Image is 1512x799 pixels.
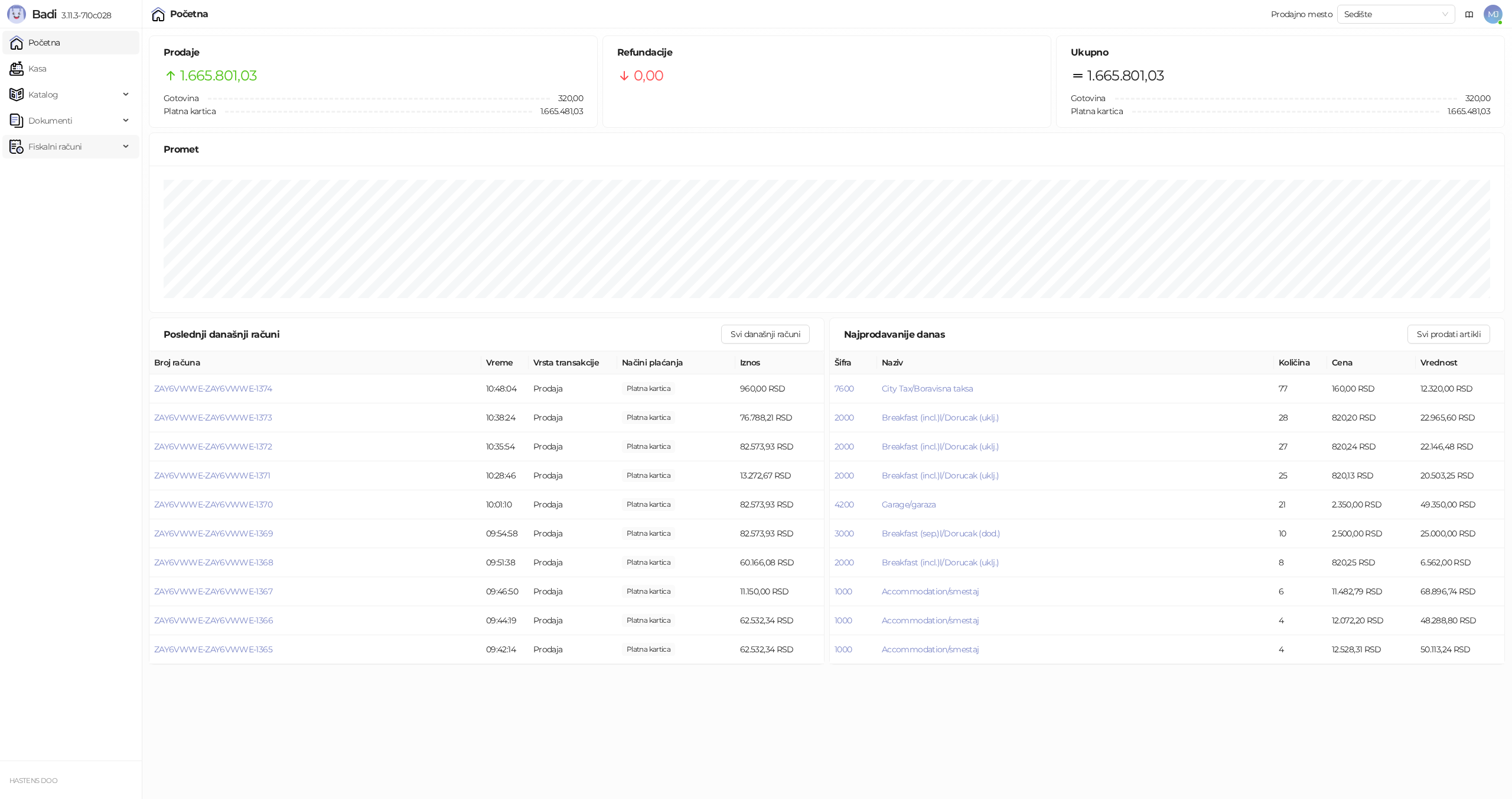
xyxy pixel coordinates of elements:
td: 6 [1274,577,1327,606]
span: 82.573,93 [622,440,675,453]
a: Kasa [9,57,46,80]
span: ZAY6VWWE-ZAY6VWWE-1370 [154,499,272,510]
button: ZAY6VWWE-ZAY6VWWE-1369 [154,528,273,539]
td: 09:54:58 [481,519,529,548]
button: ZAY6VWWE-ZAY6VWWE-1371 [154,470,270,481]
span: 11.150,00 [622,585,675,598]
div: Početna [170,9,208,19]
td: 09:46:50 [481,577,529,606]
td: 62.532,34 RSD [735,606,824,635]
span: 62.532,34 [622,643,675,656]
button: ZAY6VWWE-ZAY6VWWE-1372 [154,441,272,452]
td: 48.288,80 RSD [1416,606,1504,635]
button: Garage/garaza [882,499,936,510]
button: 2000 [835,557,853,568]
button: ZAY6VWWE-ZAY6VWWE-1366 [154,615,273,626]
td: 13.272,67 RSD [735,461,824,490]
button: 1000 [835,615,852,626]
button: Svi prodati artikli [1407,325,1490,344]
td: 11.482,79 RSD [1327,577,1416,606]
button: 2000 [835,412,853,423]
td: 820,20 RSD [1327,403,1416,432]
td: 2.350,00 RSD [1327,490,1416,519]
td: 4 [1274,635,1327,664]
td: 6.562,00 RSD [1416,548,1504,577]
div: Promet [164,142,1490,157]
span: Gotovina [164,93,198,103]
button: ZAY6VWWE-ZAY6VWWE-1374 [154,383,272,394]
small: HASTENS DOO [9,777,57,785]
th: Načini plaćanja [617,351,735,374]
span: 1.665.481,03 [1439,105,1490,118]
td: 27 [1274,432,1327,461]
span: Platna kartica [164,106,216,117]
span: Dokumenti [28,109,72,132]
td: 820,24 RSD [1327,432,1416,461]
button: Breakfast (sep.)l/Dorucak (dod.) [882,528,1001,539]
span: 60.166,08 [622,556,675,569]
td: Prodaja [529,432,617,461]
td: 10:28:46 [481,461,529,490]
button: 3000 [835,528,853,539]
td: 960,00 RSD [735,374,824,403]
th: Naziv [877,351,1274,374]
th: Vrednost [1416,351,1504,374]
span: 3.11.3-710c028 [57,10,111,21]
span: 1.665.481,03 [532,105,583,118]
span: ZAY6VWWE-ZAY6VWWE-1365 [154,644,272,655]
th: Količina [1274,351,1327,374]
button: 2000 [835,470,853,481]
span: ZAY6VWWE-ZAY6VWWE-1368 [154,557,273,568]
button: Breakfast (incl.)l/Dorucak (uklj.) [882,557,999,568]
span: 76.788,21 [622,411,675,424]
button: City Tax/Boravisna taksa [882,383,973,394]
td: 12.072,20 RSD [1327,606,1416,635]
td: 10:48:04 [481,374,529,403]
button: Accommodation/smestaj [882,586,979,597]
span: Badi [32,7,57,21]
th: Broj računa [149,351,481,374]
div: Prodajno mesto [1271,10,1332,18]
td: Prodaja [529,461,617,490]
h5: Prodaje [164,46,583,60]
span: Platna kartica [1071,106,1123,117]
td: Prodaja [529,548,617,577]
th: Iznos [735,351,824,374]
div: Najprodavanije danas [844,327,1407,342]
button: 7600 [835,383,853,394]
td: 25 [1274,461,1327,490]
span: Breakfast (incl.)l/Dorucak (uklj.) [882,470,999,481]
td: 28 [1274,403,1327,432]
span: ZAY6VWWE-ZAY6VWWE-1367 [154,586,272,597]
a: Početna [9,31,60,54]
span: 960,00 [622,382,675,395]
td: 68.896,74 RSD [1416,577,1504,606]
span: MJ [1484,5,1503,24]
span: ZAY6VWWE-ZAY6VWWE-1373 [154,412,272,423]
span: 0,00 [634,64,663,87]
td: 820,13 RSD [1327,461,1416,490]
td: 09:44:19 [481,606,529,635]
td: 50.113,24 RSD [1416,635,1504,664]
td: Prodaja [529,403,617,432]
td: 09:51:38 [481,548,529,577]
div: Poslednji današnji računi [164,327,721,342]
th: Cena [1327,351,1416,374]
td: 10:35:54 [481,432,529,461]
td: 77 [1274,374,1327,403]
span: Breakfast (incl.)l/Dorucak (uklj.) [882,441,999,452]
td: 82.573,93 RSD [735,490,824,519]
span: 62.532,34 [622,614,675,627]
td: 76.788,21 RSD [735,403,824,432]
td: Prodaja [529,606,617,635]
button: Accommodation/smestaj [882,615,979,626]
span: Katalog [28,83,58,106]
